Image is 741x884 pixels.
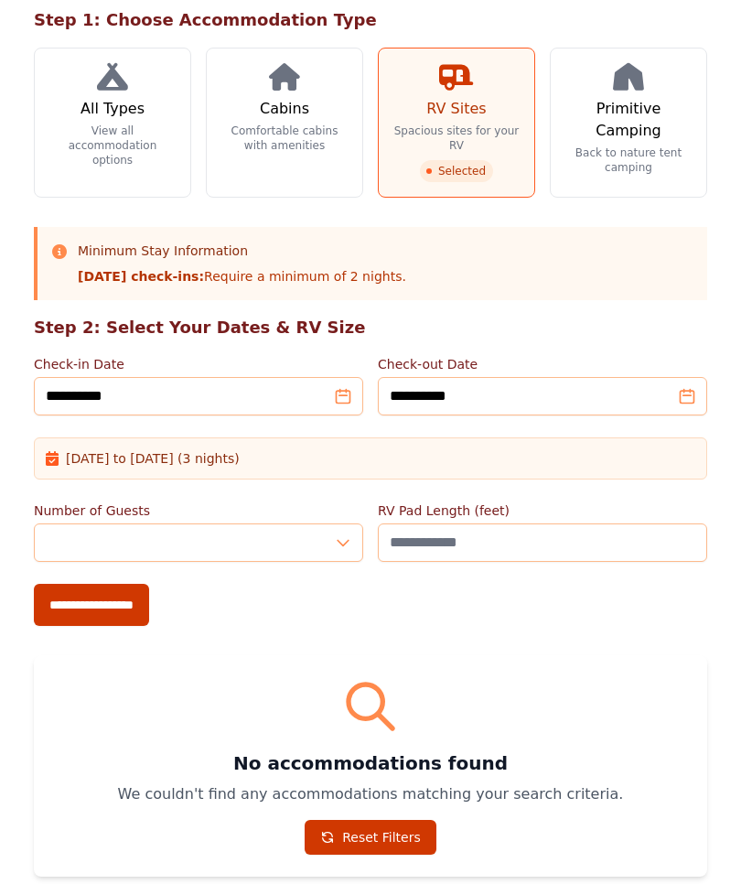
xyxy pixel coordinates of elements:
span: [DATE] to [DATE] (3 nights) [66,449,240,468]
h3: No accommodations found [56,750,685,776]
h2: Step 1: Choose Accommodation Type [34,7,707,33]
span: Selected [420,160,493,182]
a: Reset Filters [305,820,436,855]
a: All Types View all accommodation options [34,48,191,198]
p: Spacious sites for your RV [393,124,520,153]
h2: Step 2: Select Your Dates & RV Size [34,315,707,340]
p: We couldn't find any accommodations matching your search criteria. [56,783,685,805]
a: Cabins Comfortable cabins with amenities [206,48,363,198]
p: Back to nature tent camping [565,146,692,175]
p: Comfortable cabins with amenities [221,124,348,153]
h3: Minimum Stay Information [78,242,406,260]
h3: Cabins [260,98,309,120]
label: Number of Guests [34,501,363,520]
h3: RV Sites [426,98,486,120]
h3: Primitive Camping [565,98,692,142]
p: Require a minimum of 2 nights. [78,267,406,286]
h3: All Types [81,98,145,120]
label: Check-out Date [378,355,707,373]
strong: [DATE] check-ins: [78,269,204,284]
label: RV Pad Length (feet) [378,501,707,520]
label: Check-in Date [34,355,363,373]
a: Primitive Camping Back to nature tent camping [550,48,707,198]
a: RV Sites Spacious sites for your RV Selected [378,48,535,198]
p: View all accommodation options [49,124,176,167]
